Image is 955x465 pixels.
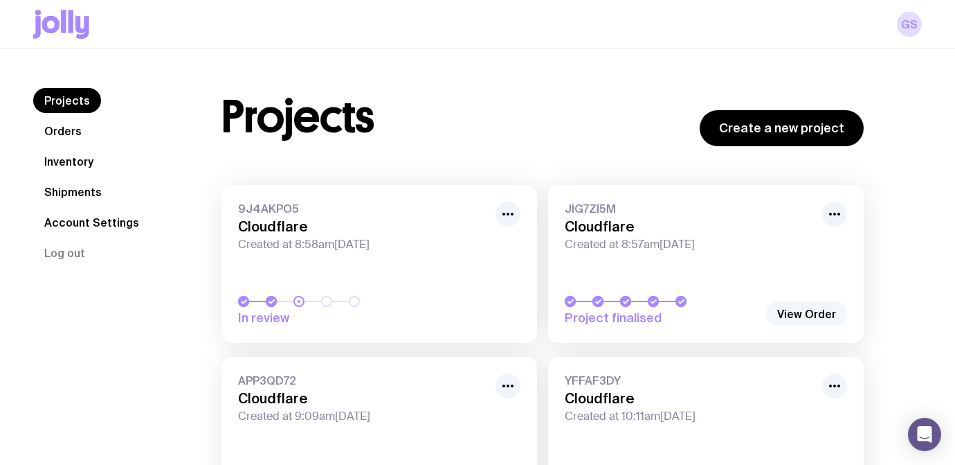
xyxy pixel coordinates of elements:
[565,202,814,216] span: JIG7ZI5M
[238,310,432,326] span: In review
[238,218,487,235] h3: Cloudflare
[766,301,847,326] a: View Order
[238,238,487,252] span: Created at 8:58am[DATE]
[565,374,814,387] span: YFFAF3DY
[238,390,487,407] h3: Cloudflare
[238,374,487,387] span: APP3QD72
[221,95,374,139] h1: Projects
[565,218,814,235] h3: Cloudflare
[565,310,758,326] span: Project finalised
[33,149,104,174] a: Inventory
[700,110,864,146] a: Create a new project
[221,185,537,343] a: 9J4AKPO5CloudflareCreated at 8:58am[DATE]In review
[33,240,96,265] button: Log out
[565,238,814,252] span: Created at 8:57am[DATE]
[33,179,113,204] a: Shipments
[33,88,101,113] a: Projects
[33,210,150,235] a: Account Settings
[238,410,487,423] span: Created at 9:09am[DATE]
[565,390,814,407] h3: Cloudflare
[33,119,93,143] a: Orders
[908,418,941,451] div: Open Intercom Messenger
[548,185,864,343] a: JIG7ZI5MCloudflareCreated at 8:57am[DATE]Project finalised
[565,410,814,423] span: Created at 10:11am[DATE]
[238,202,487,216] span: 9J4AKPO5
[897,12,922,37] a: GS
